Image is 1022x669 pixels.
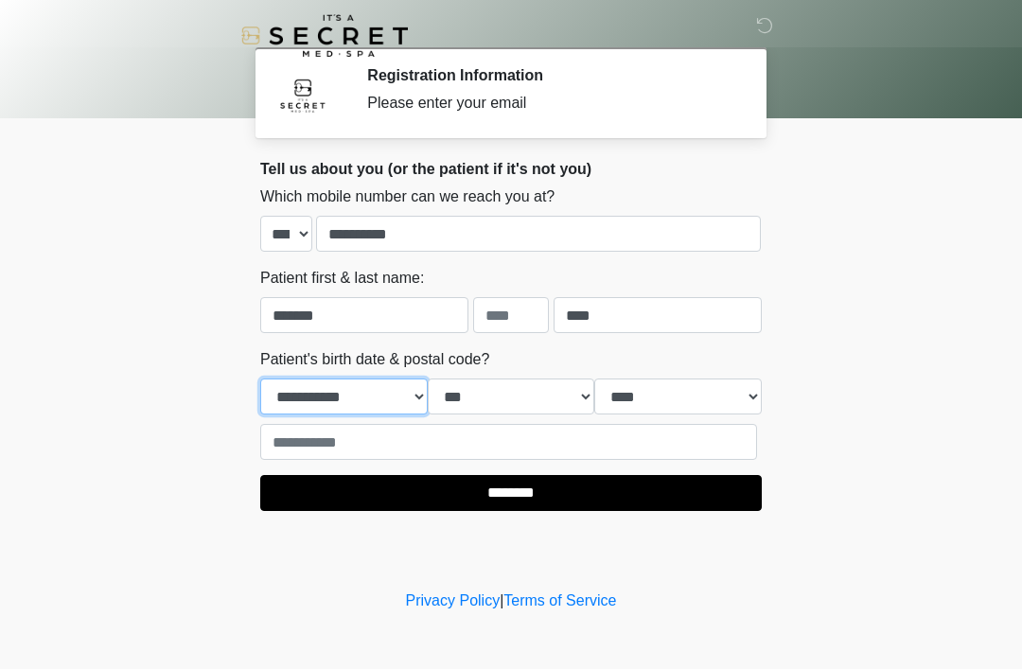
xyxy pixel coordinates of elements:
[260,185,555,208] label: Which mobile number can we reach you at?
[260,160,762,178] h2: Tell us about you (or the patient if it's not you)
[406,592,501,608] a: Privacy Policy
[367,92,733,114] div: Please enter your email
[503,592,616,608] a: Terms of Service
[241,14,408,57] img: It's A Secret Med Spa Logo
[500,592,503,608] a: |
[367,66,733,84] h2: Registration Information
[274,66,331,123] img: Agent Avatar
[260,348,489,371] label: Patient's birth date & postal code?
[260,267,424,290] label: Patient first & last name:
